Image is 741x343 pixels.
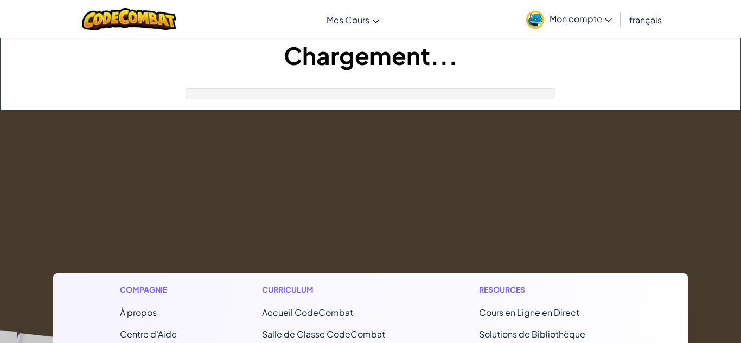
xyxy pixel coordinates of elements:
img: CodeCombat logo [82,8,177,30]
a: Mon compte [521,2,617,36]
a: Solutions de Bibliothèque [479,328,585,340]
h1: Compagnie [120,284,187,295]
a: À propos [120,307,157,318]
span: français [629,14,662,25]
span: Mes Cours [327,14,369,25]
h1: Resources [479,284,622,295]
a: Mes Cours [321,5,385,34]
span: Mon compte [550,13,612,24]
h1: Curriculum [262,284,405,295]
a: Salle de Classe CodeCombat [262,328,385,340]
img: avatar [526,11,544,29]
a: français [624,5,667,34]
h1: Chargement... [1,38,740,72]
a: Centre d'Aide [120,328,177,340]
span: Accueil CodeCombat [262,307,353,318]
a: Cours en Ligne en Direct [479,307,579,318]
